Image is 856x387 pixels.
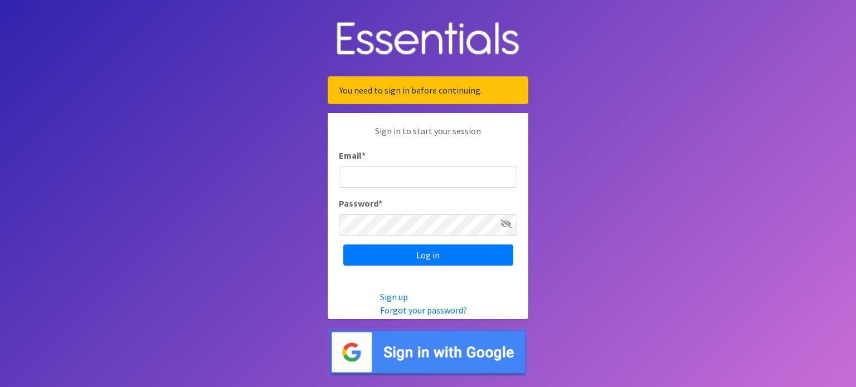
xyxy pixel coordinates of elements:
[328,328,528,376] img: Sign in with Google
[328,76,528,104] div: You need to sign in before continuing.
[343,244,513,266] input: Log in
[380,291,408,302] a: Sign up
[362,150,366,161] abbr: required
[339,124,517,149] p: Sign in to start your session
[380,305,467,316] a: Forgot your password?
[339,149,366,162] label: Email
[339,197,382,210] label: Password
[328,11,528,68] img: Human Essentials
[378,198,382,209] abbr: required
